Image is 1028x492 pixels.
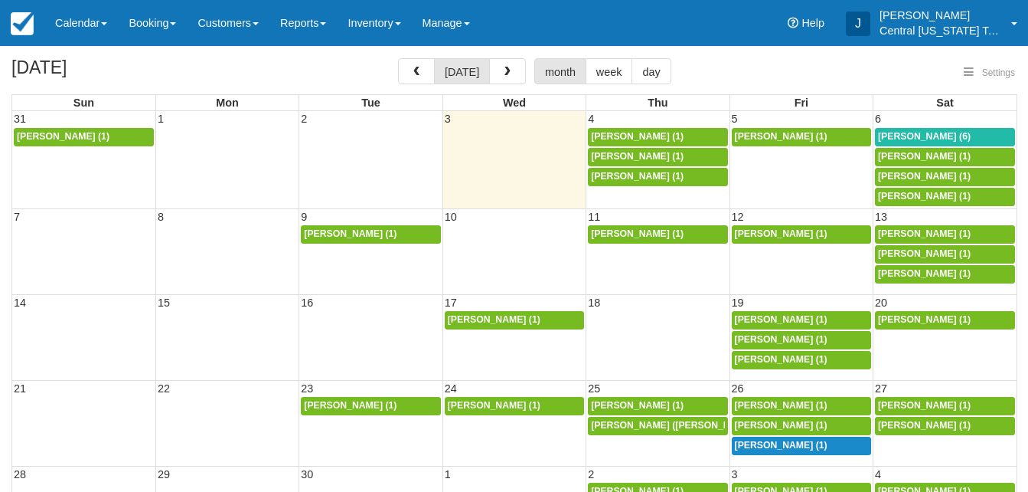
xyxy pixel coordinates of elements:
[448,314,540,325] span: [PERSON_NAME] (1)
[588,225,727,244] a: [PERSON_NAME] (1)
[732,128,871,146] a: [PERSON_NAME] (1)
[875,245,1015,264] a: [PERSON_NAME] (1)
[873,297,889,309] span: 20
[730,382,746,395] span: 26
[631,58,671,84] button: day
[730,297,746,309] span: 19
[732,225,871,244] a: [PERSON_NAME] (1)
[156,297,171,309] span: 15
[801,17,824,29] span: Help
[434,58,490,84] button: [DATE]
[11,58,205,87] h2: [DATE]
[875,188,1015,206] a: [PERSON_NAME] (1)
[301,397,440,415] a: [PERSON_NAME] (1)
[732,311,871,330] a: [PERSON_NAME] (1)
[588,397,727,415] a: [PERSON_NAME] (1)
[875,397,1015,415] a: [PERSON_NAME] (1)
[735,334,827,345] span: [PERSON_NAME] (1)
[11,12,34,35] img: checkfront-main-nav-mini-logo.png
[878,151,971,162] span: [PERSON_NAME] (1)
[299,468,315,481] span: 30
[878,248,971,259] span: [PERSON_NAME] (1)
[875,311,1015,330] a: [PERSON_NAME] (1)
[873,113,883,125] span: 6
[12,382,28,395] span: 21
[216,97,239,109] span: Mon
[878,228,971,239] span: [PERSON_NAME] (1)
[982,67,1015,78] span: Settings
[443,468,452,481] span: 1
[12,297,28,309] span: 14
[735,354,827,365] span: [PERSON_NAME] (1)
[875,265,1015,284] a: [PERSON_NAME] (1)
[304,400,397,411] span: [PERSON_NAME] (1)
[730,468,739,481] span: 3
[448,400,540,411] span: [PERSON_NAME] (1)
[732,351,871,369] a: [PERSON_NAME] (1)
[443,382,459,395] span: 24
[880,8,1002,23] p: [PERSON_NAME]
[443,211,459,223] span: 10
[878,191,971,202] span: [PERSON_NAME] (1)
[878,400,971,411] span: [PERSON_NAME] (1)
[301,225,440,244] a: [PERSON_NAME] (1)
[591,131,684,142] span: [PERSON_NAME] (1)
[846,11,870,36] div: J
[299,382,315,395] span: 23
[730,113,739,125] span: 5
[873,468,883,481] span: 4
[878,420,971,431] span: [PERSON_NAME] (1)
[443,113,452,125] span: 3
[795,97,808,109] span: Fri
[445,397,584,415] a: [PERSON_NAME] (1)
[588,148,727,166] a: [PERSON_NAME] (1)
[156,468,171,481] span: 29
[732,437,871,455] a: [PERSON_NAME] (1)
[443,297,459,309] span: 17
[12,211,21,223] span: 7
[880,23,1002,38] p: Central [US_STATE] Tours
[735,440,827,451] span: [PERSON_NAME] (1)
[648,97,667,109] span: Thu
[156,113,165,125] span: 1
[588,417,727,435] a: [PERSON_NAME] ([PERSON_NAME]) [PERSON_NAME] (1)
[156,211,165,223] span: 8
[17,131,109,142] span: [PERSON_NAME] (1)
[14,128,154,146] a: [PERSON_NAME] (1)
[586,468,596,481] span: 2
[873,211,889,223] span: 13
[591,420,852,431] span: [PERSON_NAME] ([PERSON_NAME]) [PERSON_NAME] (1)
[586,58,633,84] button: week
[445,311,584,330] a: [PERSON_NAME] (1)
[503,97,526,109] span: Wed
[586,297,602,309] span: 18
[875,168,1015,186] a: [PERSON_NAME] (1)
[875,128,1015,146] a: [PERSON_NAME] (6)
[586,211,602,223] span: 11
[878,314,971,325] span: [PERSON_NAME] (1)
[732,331,871,349] a: [PERSON_NAME] (1)
[732,397,871,415] a: [PERSON_NAME] (1)
[361,97,380,109] span: Tue
[788,18,798,28] i: Help
[735,420,827,431] span: [PERSON_NAME] (1)
[732,417,871,435] a: [PERSON_NAME] (1)
[730,211,746,223] span: 12
[735,131,827,142] span: [PERSON_NAME] (1)
[735,228,827,239] span: [PERSON_NAME] (1)
[878,171,971,182] span: [PERSON_NAME] (1)
[299,113,308,125] span: 2
[878,268,971,279] span: [PERSON_NAME] (1)
[591,400,684,411] span: [PERSON_NAME] (1)
[299,297,315,309] span: 16
[534,58,586,84] button: month
[591,228,684,239] span: [PERSON_NAME] (1)
[875,417,1015,435] a: [PERSON_NAME] (1)
[299,211,308,223] span: 9
[304,228,397,239] span: [PERSON_NAME] (1)
[591,151,684,162] span: [PERSON_NAME] (1)
[591,171,684,182] span: [PERSON_NAME] (1)
[12,468,28,481] span: 28
[936,97,953,109] span: Sat
[588,168,727,186] a: [PERSON_NAME] (1)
